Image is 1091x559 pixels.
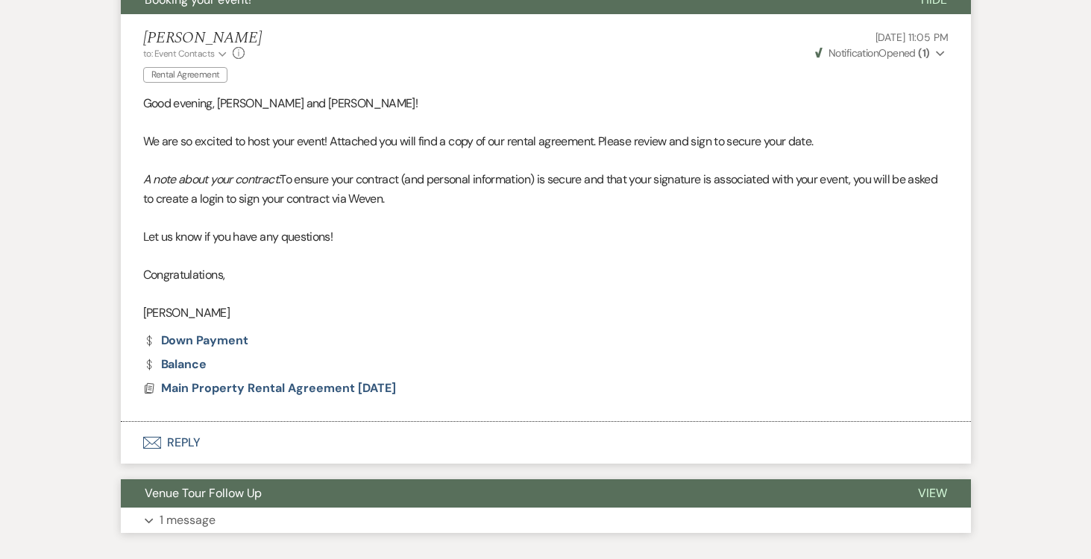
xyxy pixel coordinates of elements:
span: View [918,485,947,501]
button: to: Event Contacts [143,47,229,60]
p: Good evening, [PERSON_NAME] and [PERSON_NAME]! [143,94,949,113]
span: Notification [829,46,878,60]
button: 1 message [121,508,971,533]
p: 1 message [160,511,216,530]
a: Balance [143,359,207,370]
h5: [PERSON_NAME] [143,29,262,48]
button: Venue Tour Follow Up [121,479,894,508]
span: Main Property Rental Agreement [DATE] [161,380,396,396]
span: to: Event Contacts [143,48,215,60]
button: Main Property Rental Agreement [DATE] [161,379,400,397]
em: A note about your contract: [143,171,280,187]
span: We are so excited to host your event! Attached you will find a copy of our rental agreement. Plea... [143,133,814,149]
span: Congratulations, [143,267,225,282]
span: Opened [815,46,930,60]
span: Venue Tour Follow Up [145,485,262,501]
button: NotificationOpened (1) [813,45,949,61]
span: Let us know if you have any questions! [143,229,333,244]
button: Reply [121,422,971,464]
strong: ( 1 ) [918,46,929,60]
span: Rental Agreement [143,67,228,83]
span: To ensure your contract (and personal information) is secure and that your signature is associate... [143,171,938,206]
button: View [894,479,971,508]
a: Down Payment [143,335,248,347]
span: [DATE] 11:05 PM [875,31,949,44]
p: [PERSON_NAME] [143,303,949,323]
